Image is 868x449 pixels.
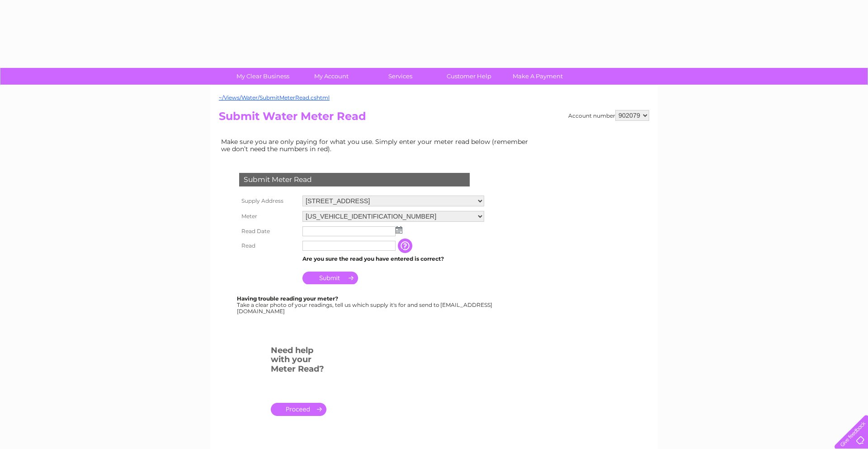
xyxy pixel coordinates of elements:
a: ~/Views/Water/SubmitMeterRead.cshtml [219,94,330,101]
input: Information [398,239,414,253]
a: My Account [294,68,369,85]
a: My Clear Business [226,68,300,85]
h2: Submit Water Meter Read [219,110,649,127]
th: Supply Address [237,193,300,209]
img: ... [396,226,402,234]
input: Submit [302,272,358,284]
a: Customer Help [432,68,506,85]
th: Read [237,239,300,253]
a: . [271,403,326,416]
th: Read Date [237,224,300,239]
a: Services [363,68,438,85]
h3: Need help with your Meter Read? [271,344,326,378]
b: Having trouble reading your meter? [237,295,338,302]
div: Account number [568,110,649,121]
div: Take a clear photo of your readings, tell us which supply it's for and send to [EMAIL_ADDRESS][DO... [237,296,494,314]
td: Are you sure the read you have entered is correct? [300,253,486,265]
a: Make A Payment [500,68,575,85]
td: Make sure you are only paying for what you use. Simply enter your meter read below (remember we d... [219,136,535,155]
th: Meter [237,209,300,224]
div: Submit Meter Read [239,173,470,186]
